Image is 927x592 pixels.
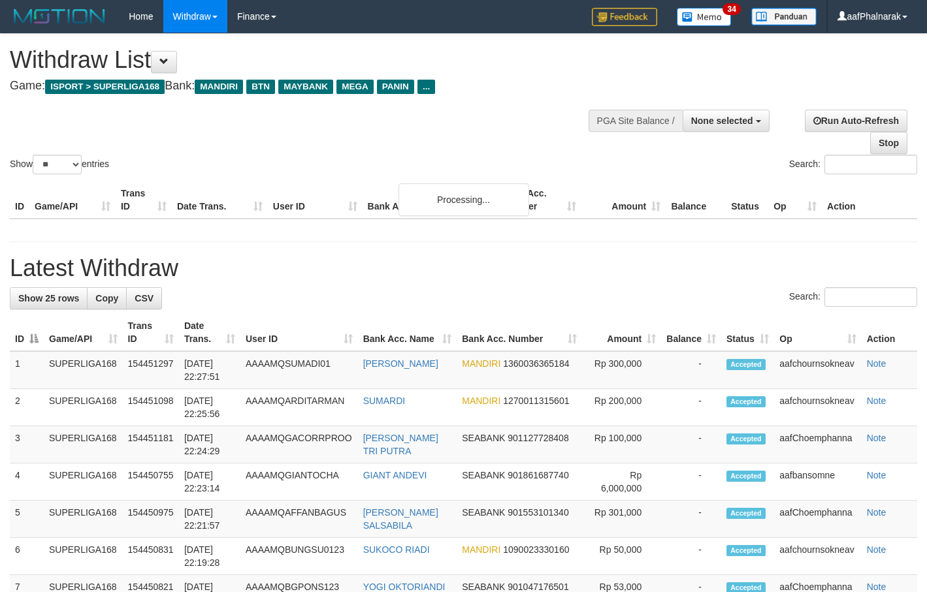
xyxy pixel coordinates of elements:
[661,314,721,351] th: Balance: activate to sort column ascending
[363,396,406,406] a: SUMARDI
[683,110,770,132] button: None selected
[398,183,529,216] div: Processing...
[508,433,568,443] span: Copy 901127728408 to clipboard
[726,359,766,370] span: Accepted
[126,287,162,309] a: CSV
[179,426,240,463] td: [DATE] 22:24:29
[87,287,127,309] a: Copy
[10,80,605,93] h4: Game: Bank:
[44,463,123,501] td: SUPERLIGA168
[179,314,240,351] th: Date Trans.: activate to sort column ascending
[581,181,666,219] th: Amount
[462,582,505,592] span: SEABANK
[774,501,861,538] td: aafChoemphanna
[661,501,721,538] td: -
[10,181,29,219] th: ID
[774,314,861,351] th: Op: activate to sort column ascending
[462,396,500,406] span: MANDIRI
[10,47,605,73] h1: Withdraw List
[44,351,123,389] td: SUPERLIGA168
[661,389,721,426] td: -
[179,501,240,538] td: [DATE] 22:21:57
[592,8,657,26] img: Feedback.jpg
[172,181,268,219] th: Date Trans.
[33,155,82,174] select: Showentries
[503,544,569,555] span: Copy 1090023330160 to clipboard
[582,426,661,463] td: Rp 100,000
[179,538,240,575] td: [DATE] 22:19:28
[123,389,179,426] td: 154451098
[726,508,766,519] span: Accepted
[10,389,44,426] td: 2
[44,426,123,463] td: SUPERLIGA168
[10,314,44,351] th: ID: activate to sort column descending
[336,80,374,94] span: MEGA
[661,463,721,501] td: -
[805,110,907,132] a: Run Auto-Refresh
[508,582,568,592] span: Copy 901047176501 to clipboard
[358,314,457,351] th: Bank Acc. Name: activate to sort column ascending
[503,396,569,406] span: Copy 1270011315601 to clipboard
[10,255,917,281] h1: Latest Withdraw
[10,538,44,575] td: 6
[363,507,438,531] a: [PERSON_NAME] SALSABILA
[363,181,498,219] th: Bank Acc. Name
[867,544,886,555] a: Note
[462,470,505,480] span: SEABANK
[726,181,768,219] th: Status
[18,293,79,304] span: Show 25 rows
[240,538,358,575] td: AAAAMQBUNGSU0123
[377,80,414,94] span: PANIN
[867,396,886,406] a: Note
[867,358,886,369] a: Note
[240,501,358,538] td: AAAAMQAFFANBAGUS
[462,358,500,369] span: MANDIRI
[789,287,917,307] label: Search:
[135,293,154,304] span: CSV
[10,426,44,463] td: 3
[582,501,661,538] td: Rp 301,000
[240,314,358,351] th: User ID: activate to sort column ascending
[240,389,358,426] td: AAAAMQARDITARMAN
[116,181,172,219] th: Trans ID
[417,80,435,94] span: ...
[666,181,726,219] th: Balance
[824,155,917,174] input: Search:
[123,501,179,538] td: 154450975
[457,314,582,351] th: Bank Acc. Number: activate to sort column ascending
[123,463,179,501] td: 154450755
[862,314,917,351] th: Action
[867,433,886,443] a: Note
[10,463,44,501] td: 4
[774,538,861,575] td: aafchournsokneav
[10,7,109,26] img: MOTION_logo.png
[123,538,179,575] td: 154450831
[10,155,109,174] label: Show entries
[240,426,358,463] td: AAAAMQGACORRPROO
[278,80,333,94] span: MAYBANK
[179,389,240,426] td: [DATE] 22:25:56
[363,470,427,480] a: GIANT ANDEVI
[867,470,886,480] a: Note
[661,426,721,463] td: -
[822,181,917,219] th: Action
[721,314,774,351] th: Status: activate to sort column ascending
[95,293,118,304] span: Copy
[582,351,661,389] td: Rp 300,000
[10,287,88,309] a: Show 25 rows
[867,507,886,518] a: Note
[870,132,907,154] a: Stop
[582,389,661,426] td: Rp 200,000
[179,351,240,389] td: [DATE] 22:27:51
[726,545,766,556] span: Accepted
[661,351,721,389] td: -
[589,110,683,132] div: PGA Site Balance /
[123,426,179,463] td: 154451181
[123,314,179,351] th: Trans ID: activate to sort column ascending
[179,463,240,501] td: [DATE] 22:23:14
[240,351,358,389] td: AAAAMQSUMADI01
[29,181,116,219] th: Game/API
[508,470,568,480] span: Copy 901861687740 to clipboard
[268,181,363,219] th: User ID
[10,501,44,538] td: 5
